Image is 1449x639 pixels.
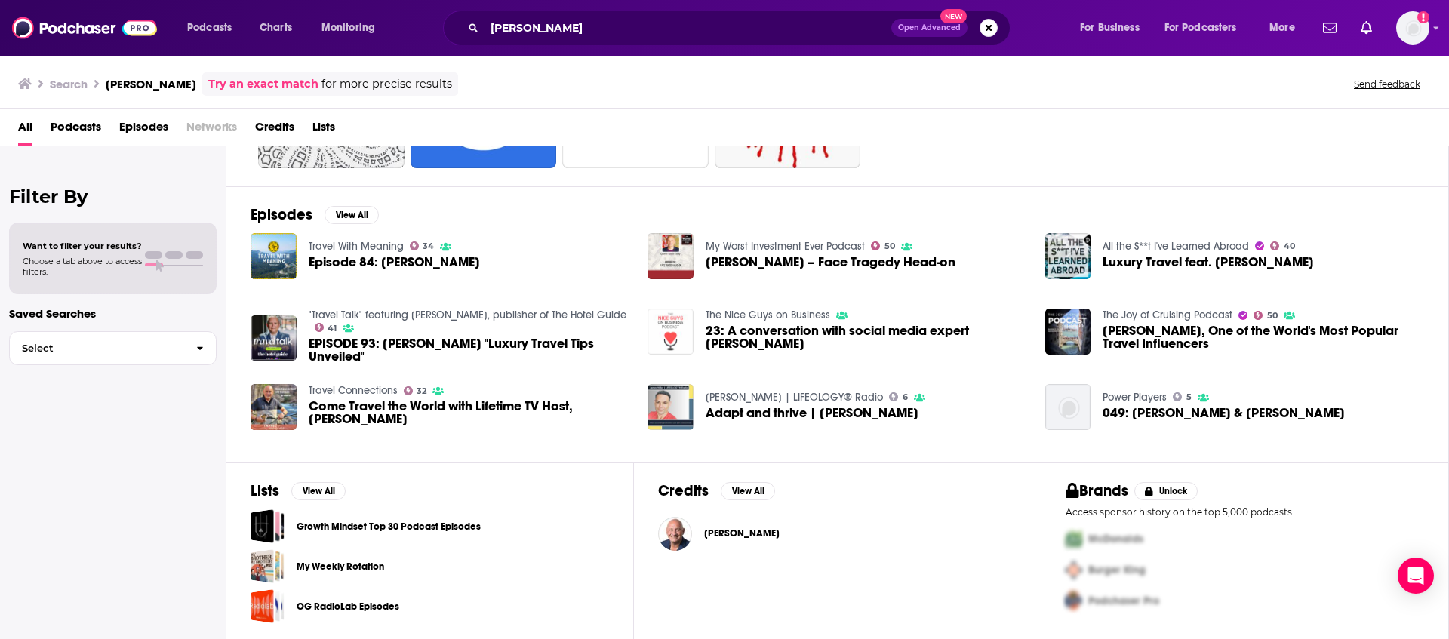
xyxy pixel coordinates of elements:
[704,527,780,539] span: [PERSON_NAME]
[9,186,217,207] h2: Filter By
[309,337,630,363] a: EPISODE 93: Scott Eddy "Luxury Travel Tips Unveiled"
[312,115,335,146] a: Lists
[704,527,780,539] a: Scott Eddy
[658,517,692,551] img: Scott Eddy
[1349,78,1425,91] button: Send feedback
[1103,256,1314,269] span: Luxury Travel feat. [PERSON_NAME]
[1134,482,1198,500] button: Unlock
[309,400,630,425] span: Come Travel the World with Lifetime TV Host, [PERSON_NAME]
[9,306,217,321] p: Saved Searches
[297,598,399,615] a: OG RadioLab Episodes
[177,16,251,40] button: open menu
[1103,309,1232,321] a: The Joy of Cruising Podcast
[1396,11,1429,45] button: Show profile menu
[871,241,895,250] a: 50
[706,240,865,253] a: My Worst Investment Ever Podcast
[889,392,908,401] a: 6
[706,309,830,321] a: The Nice Guys on Business
[251,509,285,543] a: Growth Mindset Top 30 Podcast Episodes
[260,17,292,38] span: Charts
[50,77,88,91] h3: Search
[321,17,375,38] span: Monitoring
[457,11,1025,45] div: Search podcasts, credits, & more...
[658,481,775,500] a: CreditsView All
[1317,15,1343,41] a: Show notifications dropdown
[251,589,285,623] a: OG RadioLab Episodes
[1066,481,1128,500] h2: Brands
[187,17,232,38] span: Podcasts
[309,309,626,321] a: "Travel Talk" featuring Edward Leos, publisher of The Hotel Guide
[1269,17,1295,38] span: More
[291,482,346,500] button: View All
[898,24,961,32] span: Open Advanced
[119,115,168,146] a: Episodes
[658,509,1017,558] button: Scott EddyScott Eddy
[648,309,694,355] a: 23: A conversation with social media expert Scott Eddy
[417,388,426,395] span: 32
[321,75,452,93] span: for more precise results
[721,482,775,500] button: View All
[309,256,480,269] a: Episode 84: Scott Eddy
[18,115,32,146] a: All
[309,256,480,269] span: Episode 84: [PERSON_NAME]
[251,481,279,500] h2: Lists
[297,558,384,575] a: My Weekly Rotation
[404,386,427,395] a: 32
[1355,15,1378,41] a: Show notifications dropdown
[251,549,285,583] a: My Weekly Rotation
[706,256,955,269] span: [PERSON_NAME] – Face Tragedy Head-on
[423,243,434,250] span: 34
[884,243,895,250] span: 50
[1173,392,1192,401] a: 5
[251,205,312,224] h2: Episodes
[1088,533,1143,545] span: McDonalds
[9,331,217,365] button: Select
[51,115,101,146] a: Podcasts
[10,343,184,353] span: Select
[1267,312,1278,319] span: 50
[1164,17,1237,38] span: For Podcasters
[1045,233,1091,279] img: Luxury Travel feat. Scott Eddy
[297,518,481,535] a: Growth Mindset Top 30 Podcast Episodes
[891,19,968,37] button: Open AdvancedNew
[251,205,379,224] a: EpisodesView All
[311,16,395,40] button: open menu
[255,115,294,146] a: Credits
[658,481,709,500] h2: Credits
[1417,11,1429,23] svg: Add a profile image
[1103,240,1249,253] a: All the S**t I've Learned Abroad
[251,384,297,430] img: Come Travel the World with Lifetime TV Host, Scott Eddy
[251,315,297,361] img: EPISODE 93: Scott Eddy "Luxury Travel Tips Unveiled"
[1080,17,1140,38] span: For Business
[1103,391,1167,404] a: Power Players
[309,384,398,397] a: Travel Connections
[485,16,891,40] input: Search podcasts, credits, & more...
[325,206,379,224] button: View All
[186,115,237,146] span: Networks
[1069,16,1158,40] button: open menu
[648,233,694,279] img: Scott Eddy – Face Tragedy Head-on
[706,256,955,269] a: Scott Eddy – Face Tragedy Head-on
[1270,241,1295,250] a: 40
[1186,394,1192,401] span: 5
[648,384,694,430] img: Adapt and thrive | Scott Eddy
[1066,506,1424,518] p: Access sponsor history on the top 5,000 podcasts.
[903,394,908,401] span: 6
[1045,309,1091,355] a: Mr. Scott Eddy, One of the World's Most Popular Travel Influencers
[1396,11,1429,45] img: User Profile
[1045,384,1091,430] img: 049: Scott Eddy & Grant Cardone
[309,400,630,425] a: Come Travel the World with Lifetime TV Host, Scott Eddy
[328,325,337,332] span: 41
[1103,256,1314,269] a: Luxury Travel feat. Scott Eddy
[251,233,297,279] a: Episode 84: Scott Eddy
